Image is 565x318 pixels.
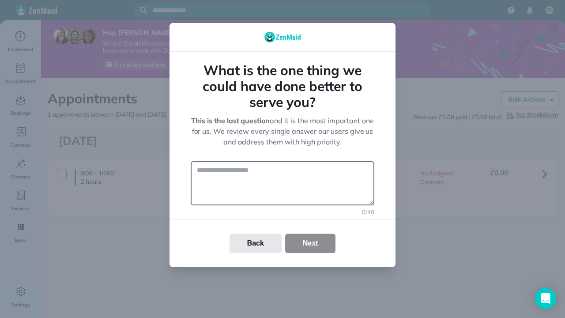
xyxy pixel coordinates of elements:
img: Logo [264,32,301,42]
p: and it is the most important one for us. We review every single answer our users give us and addr... [191,115,374,147]
strong: This is the last question [191,116,270,125]
span: 0 [362,208,365,216]
span: 40 [367,208,374,216]
h1: What is the one thing we could have done better to serve you? [191,62,374,110]
div: Open Intercom Messenger [535,288,556,309]
p: / [362,209,374,216]
button: Back [230,234,282,253]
